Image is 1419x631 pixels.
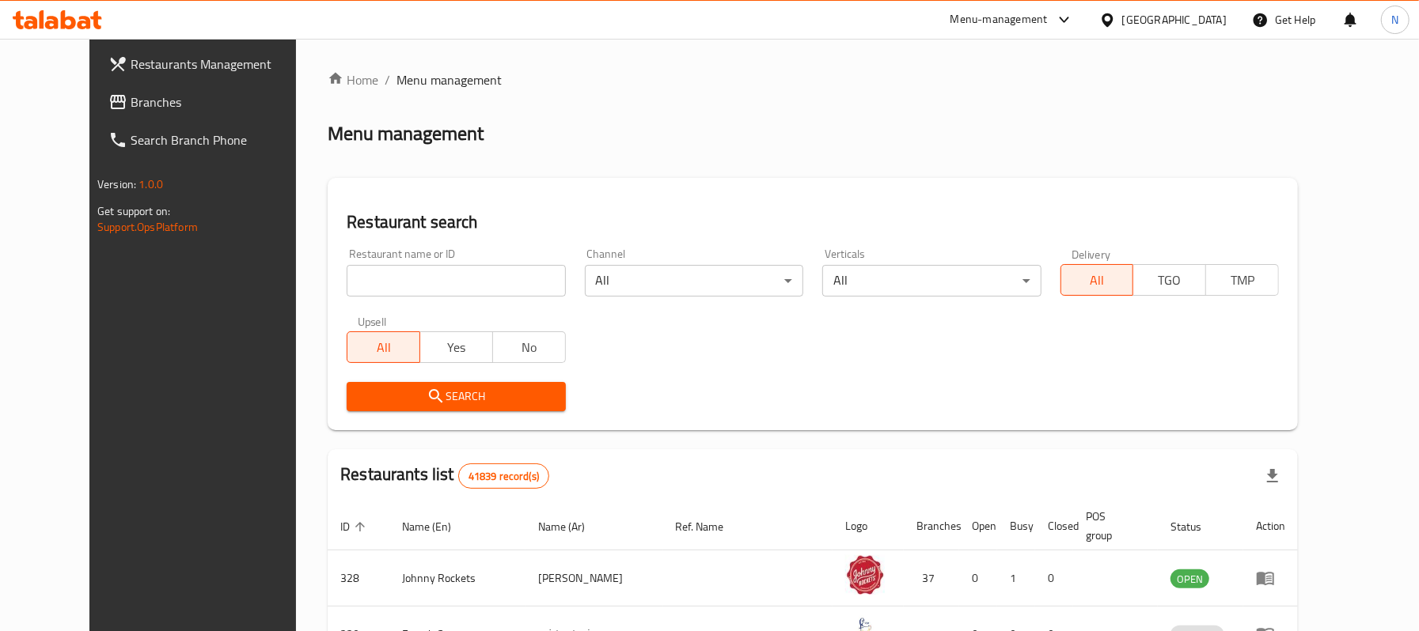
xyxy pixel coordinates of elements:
[1035,550,1073,606] td: 0
[1133,264,1206,296] button: TGO
[904,550,959,606] td: 37
[585,265,803,297] div: All
[1243,502,1298,550] th: Action
[96,121,326,159] a: Search Branch Phone
[96,83,326,121] a: Branches
[96,45,326,83] a: Restaurants Management
[1170,517,1222,536] span: Status
[1072,248,1111,259] label: Delivery
[492,331,566,363] button: No
[845,555,885,595] img: Johnny Rockets
[1170,570,1209,588] span: OPEN
[359,387,552,406] span: Search
[354,336,414,359] span: All
[1205,264,1279,296] button: TMP
[131,130,313,149] span: Search Branch Phone
[997,502,1035,550] th: Busy
[419,331,493,363] button: Yes
[1060,264,1134,296] button: All
[97,217,198,237] a: Support.OpsPlatform
[538,517,605,536] span: Name (Ar)
[138,174,163,195] span: 1.0.0
[131,55,313,74] span: Restaurants Management
[997,550,1035,606] td: 1
[328,70,1298,89] nav: breadcrumb
[328,121,484,146] h2: Menu management
[427,336,487,359] span: Yes
[458,463,549,489] div: Total records count
[97,174,136,195] span: Version:
[97,201,170,221] span: Get support on:
[1068,269,1128,292] span: All
[676,517,745,536] span: Ref. Name
[959,502,997,550] th: Open
[1086,507,1139,545] span: POS group
[358,315,387,327] label: Upsell
[1122,11,1227,28] div: [GEOGRAPHIC_DATA]
[328,550,389,606] td: 328
[499,336,560,359] span: No
[131,93,313,111] span: Branches
[904,502,959,550] th: Branches
[959,550,997,606] td: 0
[1254,457,1292,495] div: Export file
[396,70,502,89] span: Menu management
[340,463,549,489] h2: Restaurants list
[525,550,663,606] td: [PERSON_NAME]
[1140,269,1200,292] span: TGO
[822,265,1041,297] div: All
[833,502,904,550] th: Logo
[328,70,378,89] a: Home
[1391,11,1398,28] span: N
[347,331,420,363] button: All
[347,265,565,297] input: Search for restaurant name or ID..
[389,550,525,606] td: Johnny Rockets
[950,10,1048,29] div: Menu-management
[340,517,370,536] span: ID
[347,210,1279,234] h2: Restaurant search
[385,70,390,89] li: /
[1212,269,1273,292] span: TMP
[402,517,472,536] span: Name (En)
[1035,502,1073,550] th: Closed
[1256,569,1285,588] div: Menu
[459,469,548,484] span: 41839 record(s)
[347,382,565,411] button: Search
